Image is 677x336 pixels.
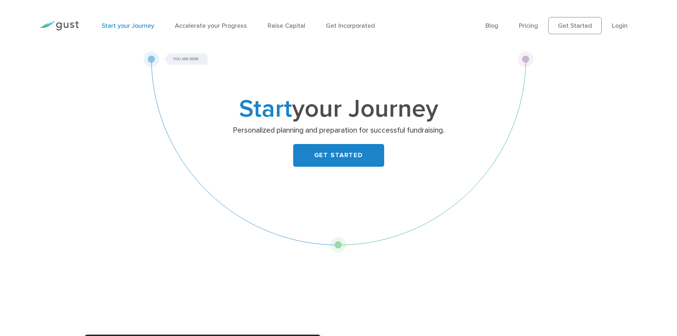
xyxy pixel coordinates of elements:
h1: your Journey [198,98,479,121]
span: Start [239,94,292,124]
a: Pricing [519,22,538,30]
a: Raise Capital [268,22,305,30]
img: Gust Logo [39,21,79,31]
a: Login [612,22,628,30]
a: Get Incorporated [326,22,375,30]
p: Personalized planning and preparation for successful fundraising. [201,126,476,135]
a: Start your Journey [102,22,154,30]
a: Get Started [548,17,602,34]
a: GET STARTED [293,144,384,167]
a: Accelerate your Progress [175,22,247,30]
a: Blog [485,22,498,30]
